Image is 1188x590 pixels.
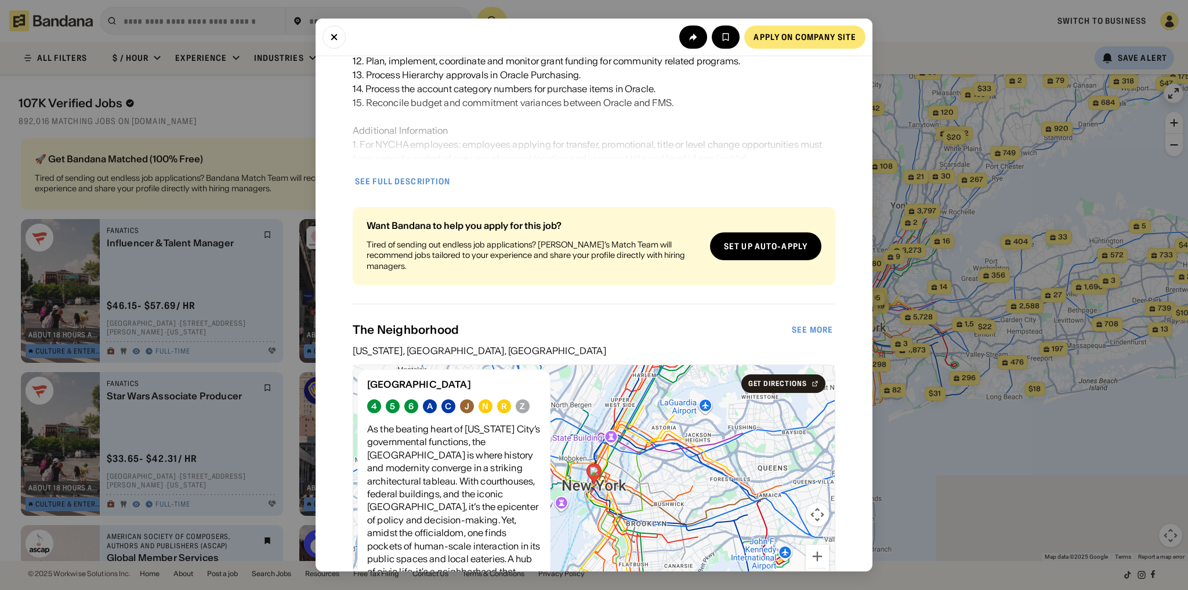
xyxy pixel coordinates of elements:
[427,402,433,411] div: A
[724,242,807,250] div: Set up auto-apply
[748,380,807,387] div: Get Directions
[367,239,701,271] div: Tired of sending out endless job applications? [PERSON_NAME]’s Match Team will recommend jobs tai...
[367,379,541,390] div: [GEOGRAPHIC_DATA]
[353,323,789,337] div: The Neighborhood
[501,402,507,411] div: R
[783,318,842,341] a: See more
[353,346,835,355] div: [US_STATE], [GEOGRAPHIC_DATA], [GEOGRAPHIC_DATA]
[408,402,414,411] div: 6
[465,402,469,411] div: J
[355,177,450,185] div: See full description
[390,402,395,411] div: 5
[482,402,488,411] div: N
[792,326,833,334] div: See more
[806,503,829,526] button: Map camera controls
[520,402,525,411] div: Z
[445,402,451,411] div: C
[754,33,856,41] div: Apply on company site
[744,26,865,49] a: Apply on company site
[323,26,346,49] button: Close
[741,374,825,393] a: Get Directions
[806,545,829,568] button: Zoom in
[367,221,701,230] div: Want Bandana to help you apply for this job?
[371,402,377,411] div: 4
